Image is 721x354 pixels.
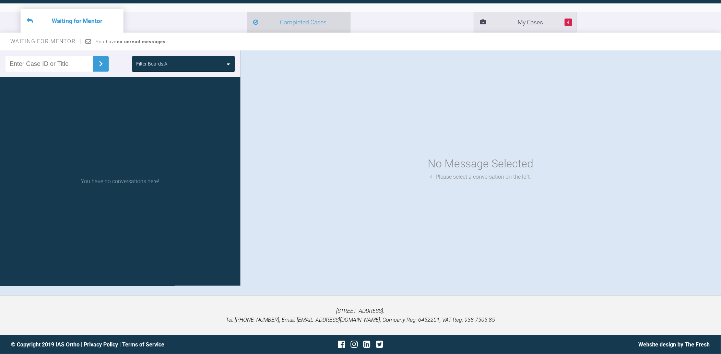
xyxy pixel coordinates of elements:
[565,19,572,26] span: 4
[117,39,166,44] strong: no unread messages
[96,39,166,44] span: You have
[428,155,533,173] div: No Message Selected
[5,56,93,72] input: Enter Case ID or Title
[247,12,350,33] li: Completed Cases
[639,341,710,348] a: Website design by The Fresh
[10,38,81,45] span: Waiting for Mentor
[430,173,531,181] div: Please select a conversation on the left.
[84,341,118,348] a: Privacy Policy
[11,340,244,349] div: © Copyright 2019 IAS Ortho | |
[95,58,106,69] img: chevronRight.28bd32b0.svg
[21,9,123,33] li: Waiting for Mentor
[474,12,577,33] li: My Cases
[136,60,169,68] div: Filter Boards: All
[122,341,164,348] a: Terms of Service
[11,307,710,324] p: [STREET_ADDRESS]. Tel: [PHONE_NUMBER], Email: [EMAIL_ADDRESS][DOMAIN_NAME], Company Reg: 6452201,...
